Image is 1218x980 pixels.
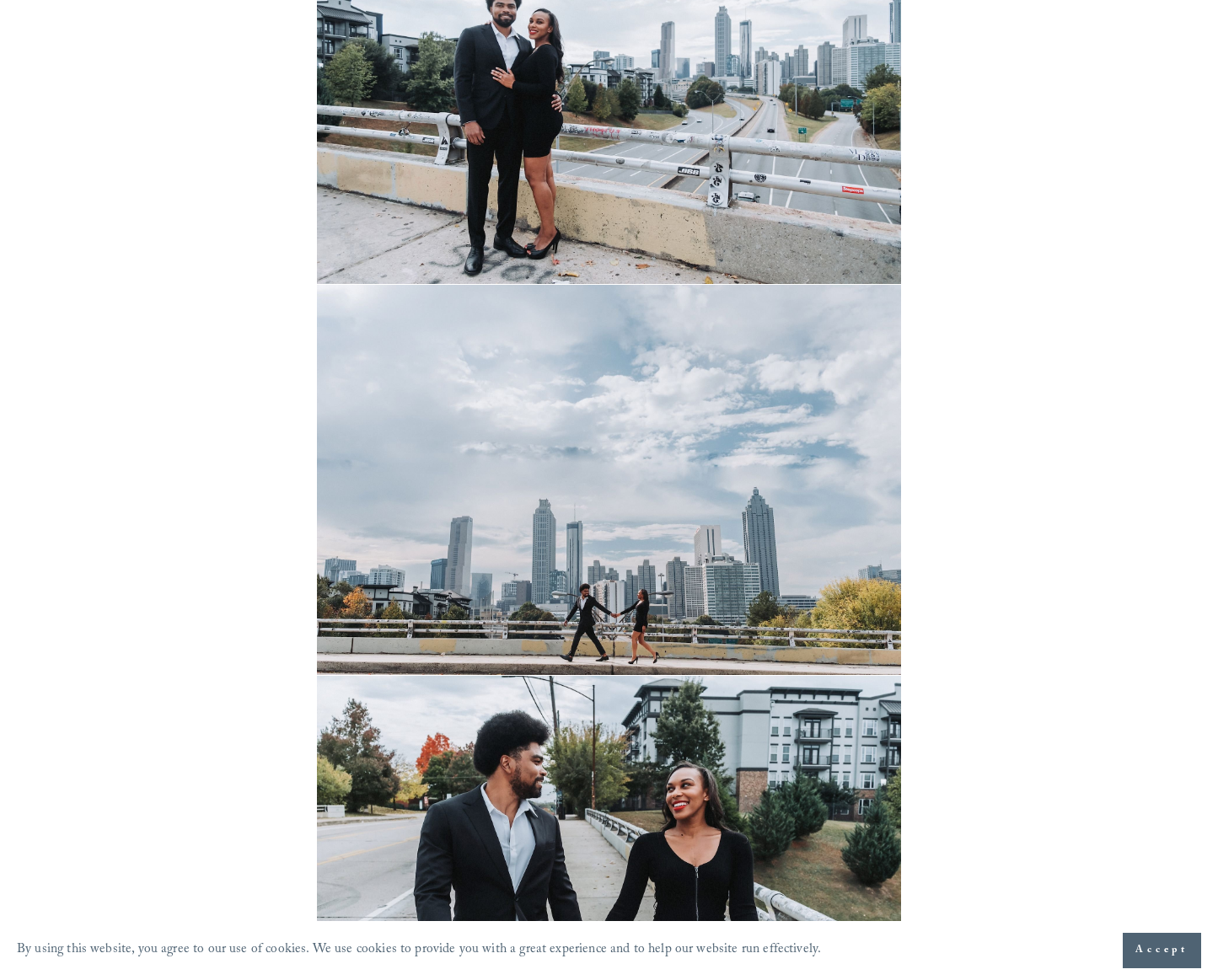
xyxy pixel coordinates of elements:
[317,285,902,675] img: best-city-engagement-photography-ideas-08.jpg
[17,938,821,964] p: By using this website, you agree to our use of cookies. We use cookies to provide you with a grea...
[1123,933,1201,968] button: Accept
[1135,942,1188,959] span: Accept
